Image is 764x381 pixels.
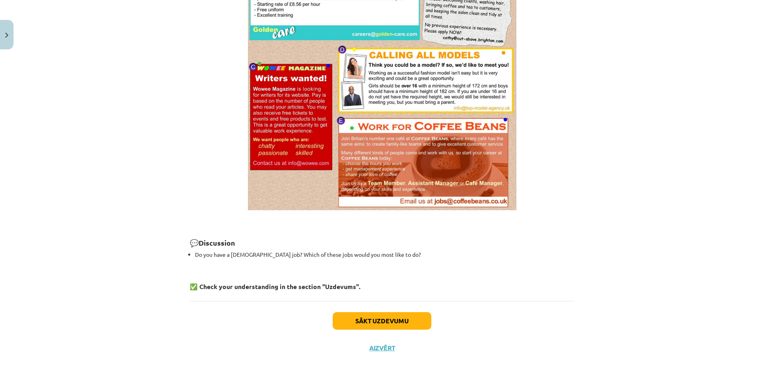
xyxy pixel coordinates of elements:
[333,312,431,330] button: Sākt uzdevumu
[5,33,8,38] img: icon-close-lesson-0947bae3869378f0d4975bcd49f059093ad1ed9edebbc8119c70593378902aed.svg
[190,282,361,291] strong: ✅ Check your understanding in the section "Uzdevums".
[190,229,574,248] h2: 💬
[199,238,235,247] strong: Discussion
[367,344,397,352] button: Aizvērt
[195,250,574,259] p: Do you have a [DEMOGRAPHIC_DATA] job? Which of these jobs would you most like to do?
